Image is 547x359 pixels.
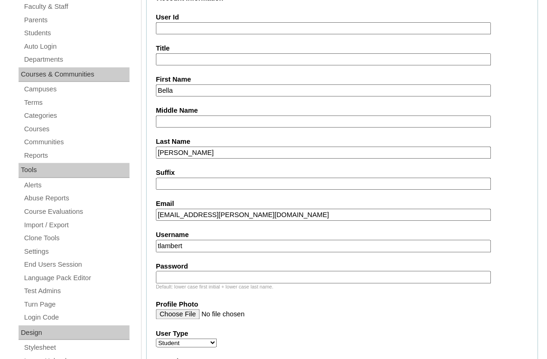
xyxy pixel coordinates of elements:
div: Tools [19,163,129,178]
div: Courses & Communities [19,67,129,82]
a: Abuse Reports [23,192,129,204]
a: Settings [23,246,129,257]
label: User Type [156,328,528,338]
label: Profile Photo [156,300,528,309]
a: Terms [23,97,129,109]
label: User Id [156,13,528,22]
a: Login Code [23,312,129,323]
a: Departments [23,54,129,65]
a: Import / Export [23,219,129,231]
a: Course Evaluations [23,206,129,218]
a: Campuses [23,83,129,95]
label: Username [156,230,528,240]
label: Last Name [156,137,528,147]
div: Default: lower case first initial + lower case last name. [156,283,528,290]
div: Design [19,325,129,340]
label: Title [156,44,528,53]
a: Turn Page [23,299,129,310]
a: Students [23,27,129,39]
label: Email [156,199,528,209]
a: Test Admins [23,285,129,297]
a: Faculty & Staff [23,1,129,13]
a: Language Pack Editor [23,272,129,284]
a: End Users Session [23,259,129,270]
a: Auto Login [23,41,129,52]
label: First Name [156,75,528,84]
a: Parents [23,14,129,26]
a: Reports [23,150,129,161]
a: Alerts [23,179,129,191]
label: Password [156,262,528,271]
label: Middle Name [156,106,528,115]
a: Clone Tools [23,232,129,244]
label: Suffix [156,168,528,178]
a: Courses [23,123,129,135]
a: Stylesheet [23,341,129,353]
a: Communities [23,136,129,148]
a: Categories [23,110,129,122]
